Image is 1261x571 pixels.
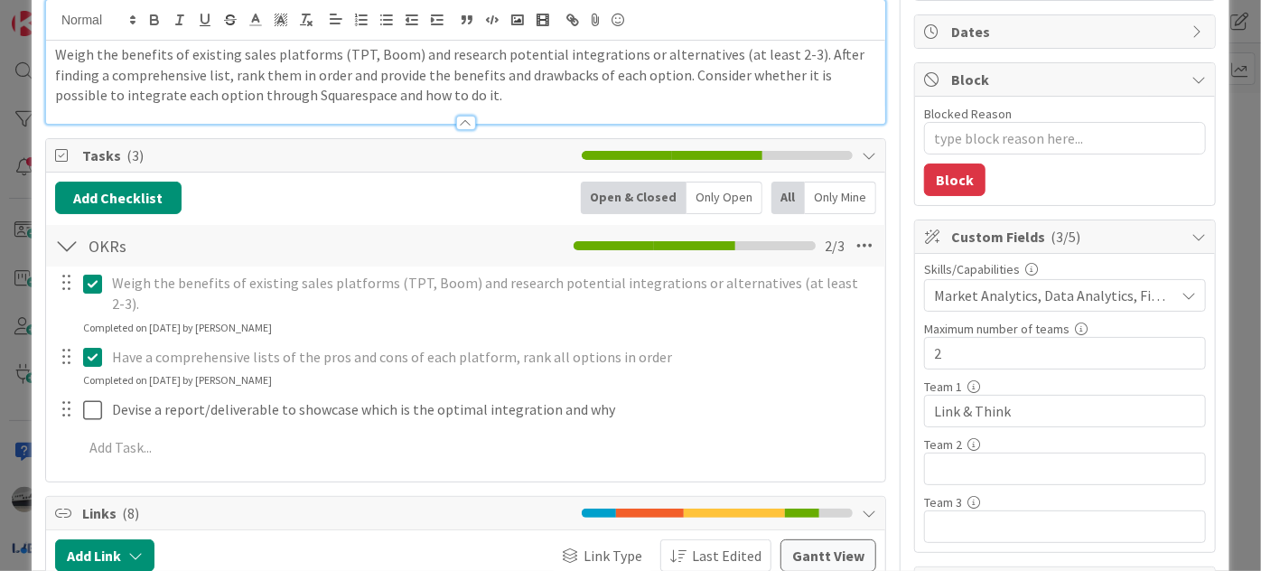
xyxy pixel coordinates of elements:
span: Block [951,69,1182,90]
span: Link Type [584,545,642,566]
span: Tasks [82,145,573,166]
p: Weigh the benefits of existing sales platforms (TPT, Boom) and research potential integrations or... [55,44,876,106]
span: Dates [951,21,1182,42]
div: Only Open [687,182,762,214]
span: 2 / 3 [825,235,845,257]
p: Weigh the benefits of existing sales platforms (TPT, Boom) and research potential integrations or... [112,273,873,314]
label: Team 2 [924,436,962,453]
span: ( 8 ) [122,504,139,522]
span: Last Edited [692,545,761,566]
div: Completed on [DATE] by [PERSON_NAME] [83,372,272,388]
span: Market Analytics, Data Analytics, Financial Analysis [934,285,1174,306]
button: Add Checklist [55,182,182,214]
div: Only Mine [805,182,876,214]
div: All [771,182,805,214]
label: Blocked Reason [924,106,1012,122]
input: Add Checklist... [82,229,433,262]
span: Links [82,502,573,524]
div: Completed on [DATE] by [PERSON_NAME] [83,320,272,336]
span: ( 3 ) [126,146,144,164]
label: Maximum number of teams [924,321,1070,337]
span: Custom Fields [951,226,1182,248]
p: Have a comprehensive lists of the pros and cons of each platform, rank all options in order [112,347,873,368]
label: Team 1 [924,379,962,395]
p: Devise a report/deliverable to showcase which is the optimal integration and why [112,399,873,420]
div: Skills/Capabilities [924,263,1206,276]
label: Team 3 [924,494,962,510]
div: Open & Closed [581,182,687,214]
button: Block [924,164,985,196]
span: ( 3/5 ) [1051,228,1080,246]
